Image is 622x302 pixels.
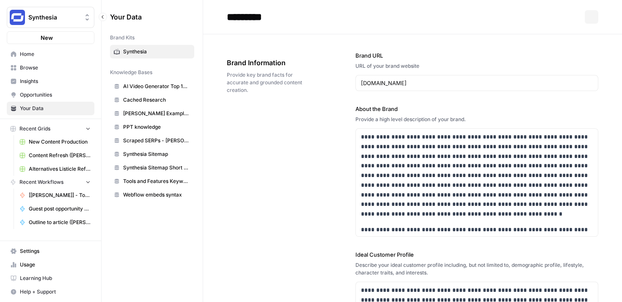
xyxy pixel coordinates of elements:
span: Recent Workflows [19,178,63,186]
span: Brand Kits [110,34,135,42]
label: Ideal Customer Profile [355,250,599,259]
span: Usage [20,261,91,269]
span: Settings [20,247,91,255]
span: Your Data [110,12,184,22]
span: Cached Research [123,96,190,104]
a: Synthesia [110,45,194,58]
span: Opportunities [20,91,91,99]
span: PPT knowledge [123,123,190,131]
span: Alternatives Listicle Refresh [29,165,91,173]
a: Usage [7,258,94,272]
a: [[PERSON_NAME]] - Tools & Features Pages Refreshe - [MAIN WORKFLOW] [16,188,94,202]
span: Webflow embeds syntax [123,191,190,199]
a: Opportunities [7,88,94,102]
span: Synthesia Sitemap [123,150,190,158]
a: [PERSON_NAME] Example Articles [110,107,194,120]
span: Scraped SERPs - [PERSON_NAME] [123,137,190,144]
button: Help + Support [7,285,94,299]
a: Outline to article ([PERSON_NAME]'s fork) [16,216,94,229]
a: Tools and Features Keywords - Test [110,175,194,188]
a: Guest post opportunity hunter [16,202,94,216]
a: Settings [7,244,94,258]
a: Alternatives Listicle Refresh [16,162,94,176]
a: New Content Production [16,135,94,149]
span: Synthesia Sitemap Short List [123,164,190,172]
span: Knowledge Bases [110,69,152,76]
a: Your Data [7,102,94,115]
span: Synthesia [28,13,80,22]
span: New Content Production [29,138,91,146]
button: Recent Grids [7,122,94,135]
div: Provide a high level description of your brand. [355,116,599,123]
span: Guest post opportunity hunter [29,205,91,213]
a: PPT knowledge [110,120,194,134]
button: Recent Workflows [7,176,94,188]
span: [PERSON_NAME] Example Articles [123,110,190,117]
span: New [41,33,53,42]
span: Provide key brand facts for accurate and grounded content creation. [227,71,308,94]
a: Home [7,47,94,61]
a: Scraped SERPs - [PERSON_NAME] [110,134,194,147]
a: Synthesia Sitemap Short List [110,161,194,175]
a: Webflow embeds syntax [110,188,194,202]
a: Content Refresh ([PERSON_NAME]) [16,149,94,162]
input: www.sundaysoccer.com [361,79,593,87]
button: New [7,31,94,44]
label: About the Brand [355,105,599,113]
span: Recent Grids [19,125,50,133]
span: Home [20,50,91,58]
label: Brand URL [355,51,599,60]
span: Browse [20,64,91,72]
div: Describe your ideal customer profile including, but not limited to, demographic profile, lifestyl... [355,261,599,277]
a: Insights [7,75,94,88]
span: [[PERSON_NAME]] - Tools & Features Pages Refreshe - [MAIN WORKFLOW] [29,191,91,199]
a: Synthesia Sitemap [110,147,194,161]
span: Help + Support [20,288,91,296]
span: Synthesia [123,48,190,55]
span: AI Video Generator Top 100 Queries [123,83,190,90]
div: URL of your brand website [355,62,599,70]
span: Your Data [20,105,91,112]
span: Brand Information [227,58,308,68]
a: Browse [7,61,94,75]
img: Synthesia Logo [10,10,25,25]
button: Workspace: Synthesia [7,7,94,28]
a: Learning Hub [7,272,94,285]
span: Tools and Features Keywords - Test [123,177,190,185]
span: Learning Hub [20,274,91,282]
span: Content Refresh ([PERSON_NAME]) [29,152,91,159]
span: Outline to article ([PERSON_NAME]'s fork) [29,219,91,226]
span: Insights [20,78,91,85]
a: Cached Research [110,93,194,107]
a: AI Video Generator Top 100 Queries [110,80,194,93]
